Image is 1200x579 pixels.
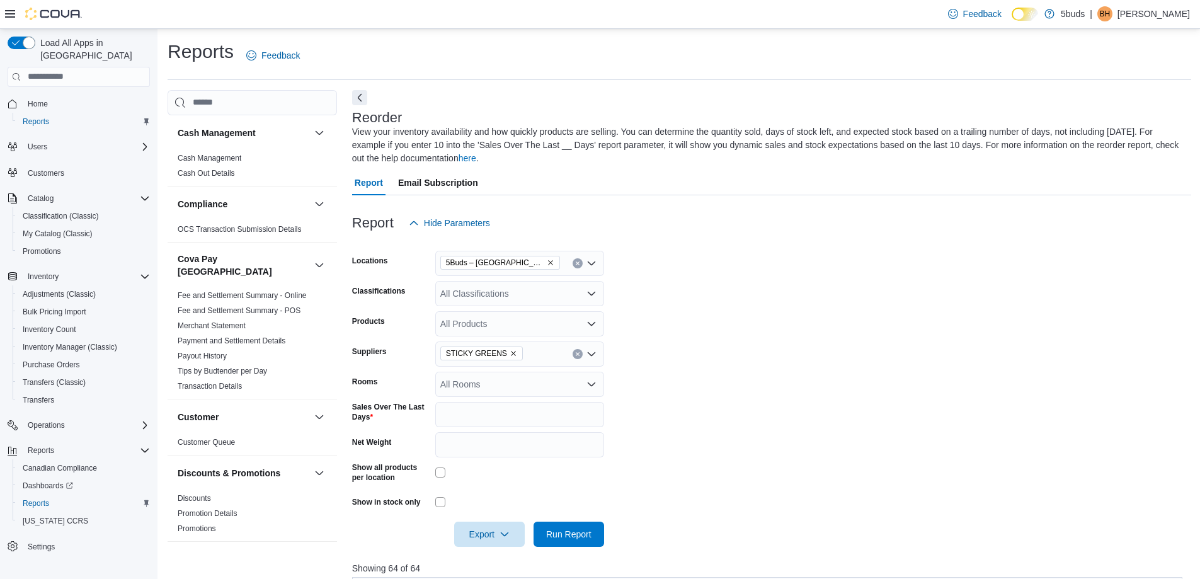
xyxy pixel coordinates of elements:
[352,437,391,447] label: Net Weight
[446,347,507,360] span: STICKY GREENS
[23,229,93,239] span: My Catalog (Classic)
[178,253,309,278] button: Cova Pay [GEOGRAPHIC_DATA]
[28,168,64,178] span: Customers
[3,268,155,285] button: Inventory
[3,138,155,156] button: Users
[13,321,155,338] button: Inventory Count
[13,374,155,391] button: Transfers (Classic)
[23,516,88,526] span: [US_STATE] CCRS
[178,224,302,234] span: OCS Transaction Submission Details
[18,393,59,408] a: Transfers
[23,418,150,433] span: Operations
[943,1,1007,26] a: Feedback
[462,522,517,547] span: Export
[178,154,241,163] a: Cash Management
[23,191,150,206] span: Catalog
[18,322,81,337] a: Inventory Count
[28,99,48,109] span: Home
[352,125,1185,165] div: View your inventory availability and how quickly products are selling. You can determine the quan...
[352,215,394,231] h3: Report
[352,286,406,296] label: Classifications
[534,522,604,547] button: Run Report
[18,287,101,302] a: Adjustments (Classic)
[312,125,327,140] button: Cash Management
[23,211,99,221] span: Classification (Classic)
[18,322,150,337] span: Inventory Count
[178,198,309,210] button: Compliance
[23,269,64,284] button: Inventory
[546,528,591,541] span: Run Report
[23,481,73,491] span: Dashboards
[352,402,430,422] label: Sales Over The Last Days
[18,513,150,529] span: Washington CCRS
[312,197,327,212] button: Compliance
[28,142,47,152] span: Users
[178,508,237,519] span: Promotion Details
[261,49,300,62] span: Feedback
[352,562,1191,575] p: Showing 64 of 64
[168,435,337,455] div: Customer
[13,459,155,477] button: Canadian Compliance
[178,169,235,178] a: Cash Out Details
[18,226,98,241] a: My Catalog (Classic)
[3,190,155,207] button: Catalog
[13,243,155,260] button: Promotions
[3,416,155,434] button: Operations
[178,352,227,360] a: Payout History
[178,367,267,375] a: Tips by Budtender per Day
[454,522,525,547] button: Export
[573,349,583,359] button: Clear input
[23,463,97,473] span: Canadian Compliance
[13,303,155,321] button: Bulk Pricing Import
[1090,6,1092,21] p: |
[23,443,59,458] button: Reports
[23,342,117,352] span: Inventory Manager (Classic)
[23,377,86,387] span: Transfers (Classic)
[28,542,55,552] span: Settings
[352,377,378,387] label: Rooms
[28,193,54,204] span: Catalog
[23,539,150,554] span: Settings
[18,304,150,319] span: Bulk Pricing Import
[178,127,256,139] h3: Cash Management
[18,304,91,319] a: Bulk Pricing Import
[18,375,150,390] span: Transfers (Classic)
[23,498,49,508] span: Reports
[18,357,85,372] a: Purchase Orders
[28,272,59,282] span: Inventory
[18,340,122,355] a: Inventory Manager (Classic)
[352,256,388,266] label: Locations
[178,290,307,301] span: Fee and Settlement Summary - Online
[178,438,235,447] a: Customer Queue
[13,225,155,243] button: My Catalog (Classic)
[18,375,91,390] a: Transfers (Classic)
[510,350,517,357] button: Remove STICKY GREENS from selection in this group
[28,445,54,456] span: Reports
[23,324,76,335] span: Inventory Count
[178,467,309,479] button: Discounts & Promotions
[23,539,60,554] a: Settings
[23,117,49,127] span: Reports
[18,209,150,224] span: Classification (Classic)
[18,393,150,408] span: Transfers
[18,340,150,355] span: Inventory Manager (Classic)
[178,336,285,346] span: Payment and Settlement Details
[178,494,211,503] a: Discounts
[547,259,554,267] button: Remove 5Buds – Yorkton from selection in this group
[573,258,583,268] button: Clear input
[312,466,327,481] button: Discounts & Promotions
[586,379,597,389] button: Open list of options
[586,258,597,268] button: Open list of options
[398,170,478,195] span: Email Subscription
[18,287,150,302] span: Adjustments (Classic)
[352,462,430,483] label: Show all products per location
[1100,6,1111,21] span: BH
[168,491,337,541] div: Discounts & Promotions
[13,391,155,409] button: Transfers
[440,347,523,360] span: STICKY GREENS
[355,170,383,195] span: Report
[18,461,150,476] span: Canadian Compliance
[18,461,102,476] a: Canadian Compliance
[23,360,80,370] span: Purchase Orders
[1061,6,1085,21] p: 5buds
